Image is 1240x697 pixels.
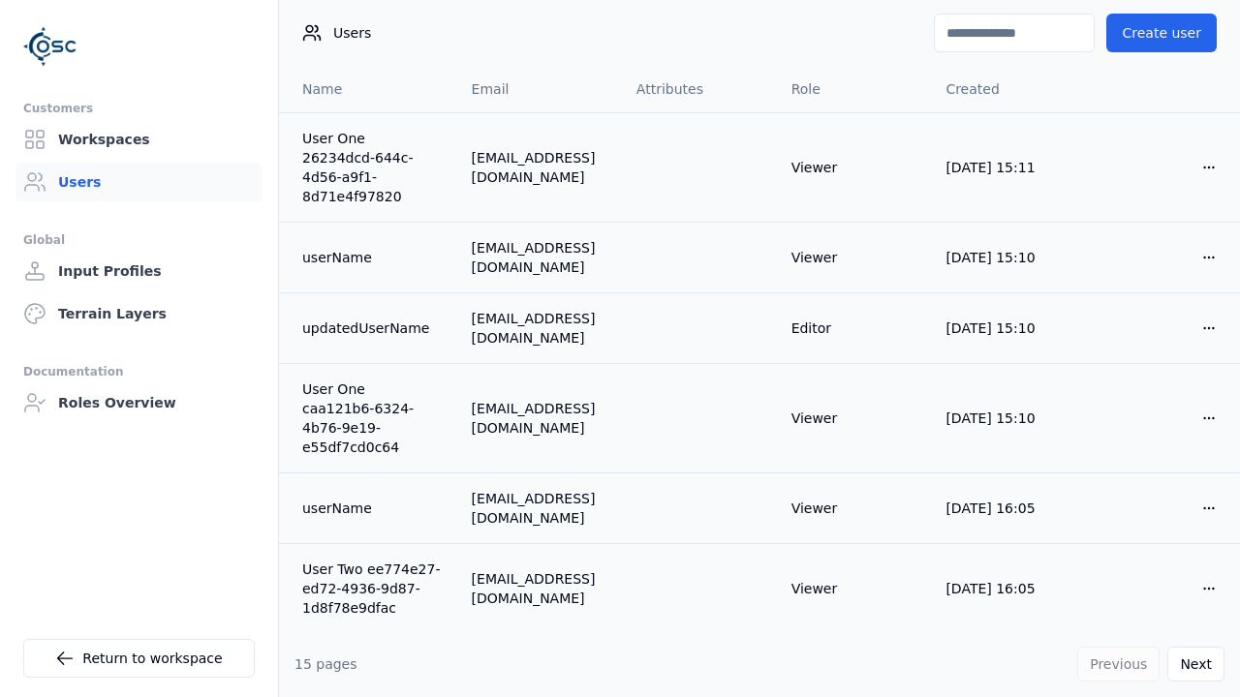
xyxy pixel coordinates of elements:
[302,129,441,206] a: User One 26234dcd-644c-4d56-a9f1-8d71e4f97820
[945,158,1069,177] div: [DATE] 15:11
[15,252,263,290] a: Input Profiles
[302,248,441,267] a: userName
[15,294,263,333] a: Terrain Layers
[302,560,441,618] a: User Two ee774e27-ed72-4936-9d87-1d8f78e9dfac
[1167,647,1224,682] button: Next
[945,409,1069,428] div: [DATE] 15:10
[15,383,263,422] a: Roles Overview
[302,499,441,518] a: userName
[23,19,77,74] img: Logo
[23,639,255,678] a: Return to workspace
[472,399,605,438] div: [EMAIL_ADDRESS][DOMAIN_NAME]
[791,158,915,177] div: Viewer
[791,318,915,338] div: Editor
[23,97,255,120] div: Customers
[945,579,1069,598] div: [DATE] 16:05
[302,318,441,338] a: updatedUserName
[456,66,621,112] th: Email
[302,379,441,457] a: User One caa121b6-6324-4b76-9e19-e55df7cd0c64
[791,248,915,267] div: Viewer
[791,499,915,518] div: Viewer
[15,120,263,159] a: Workspaces
[279,66,456,112] th: Name
[472,309,605,348] div: [EMAIL_ADDRESS][DOMAIN_NAME]
[472,489,605,528] div: [EMAIL_ADDRESS][DOMAIN_NAME]
[945,248,1069,267] div: [DATE] 15:10
[294,656,357,672] span: 15 pages
[333,23,371,43] span: Users
[472,148,605,187] div: [EMAIL_ADDRESS][DOMAIN_NAME]
[945,318,1069,338] div: [DATE] 15:10
[15,163,263,201] a: Users
[621,66,776,112] th: Attributes
[791,409,915,428] div: Viewer
[930,66,1085,112] th: Created
[791,579,915,598] div: Viewer
[472,569,605,608] div: [EMAIL_ADDRESS][DOMAIN_NAME]
[472,238,605,277] div: [EMAIL_ADDRESS][DOMAIN_NAME]
[23,360,255,383] div: Documentation
[945,499,1069,518] div: [DATE] 16:05
[1106,14,1217,52] button: Create user
[776,66,931,112] th: Role
[23,228,255,252] div: Global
